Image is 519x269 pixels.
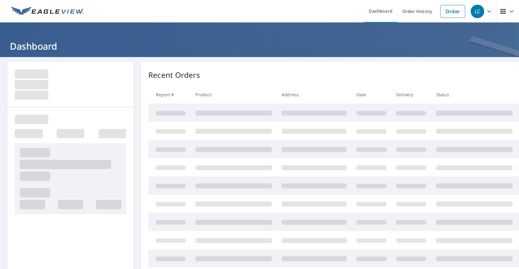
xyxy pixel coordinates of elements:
th: Product [191,85,277,104]
th: Status [431,85,517,104]
a: Order [440,5,465,18]
th: Delivery [391,85,431,104]
th: Date [352,85,391,104]
p: Recent Orders [148,69,200,81]
img: EV Logo [11,7,84,16]
th: Address [277,85,352,104]
h1: Dashboard [7,40,512,52]
div: LC [471,5,484,18]
th: Report # [148,85,191,104]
